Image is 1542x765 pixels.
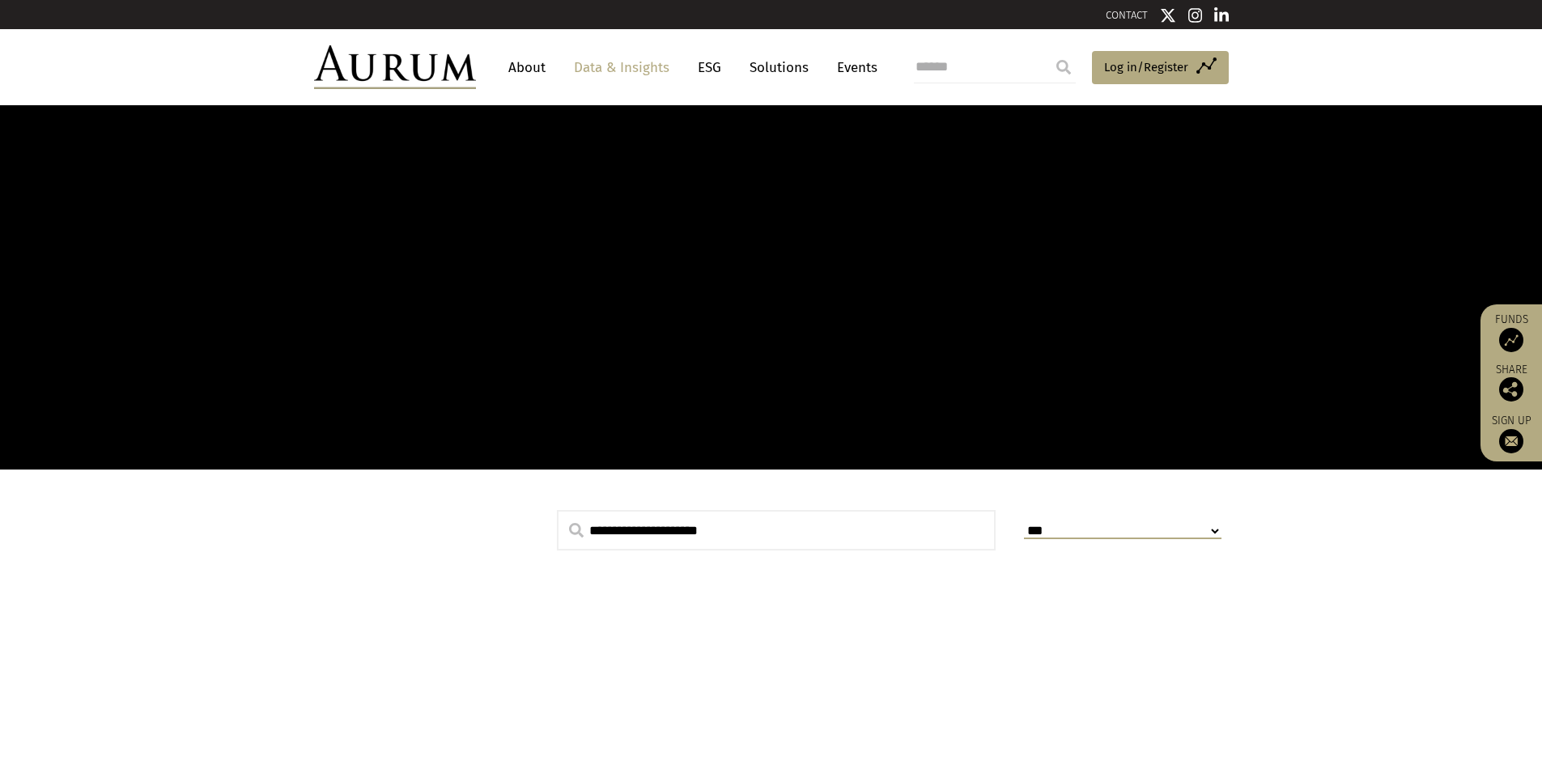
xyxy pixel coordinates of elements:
[1499,377,1523,402] img: Share this post
[829,53,877,83] a: Events
[500,53,554,83] a: About
[1489,414,1534,453] a: Sign up
[314,45,476,89] img: Aurum
[1092,51,1229,85] a: Log in/Register
[741,53,817,83] a: Solutions
[1489,364,1534,402] div: Share
[569,523,584,538] img: search.svg
[566,53,678,83] a: Data & Insights
[1499,429,1523,453] img: Sign up to our newsletter
[1160,7,1176,23] img: Twitter icon
[1188,7,1203,23] img: Instagram icon
[1106,9,1148,21] a: CONTACT
[1489,312,1534,352] a: Funds
[1104,57,1188,77] span: Log in/Register
[1499,328,1523,352] img: Access Funds
[1214,7,1229,23] img: Linkedin icon
[1047,51,1080,83] input: Submit
[690,53,729,83] a: ESG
